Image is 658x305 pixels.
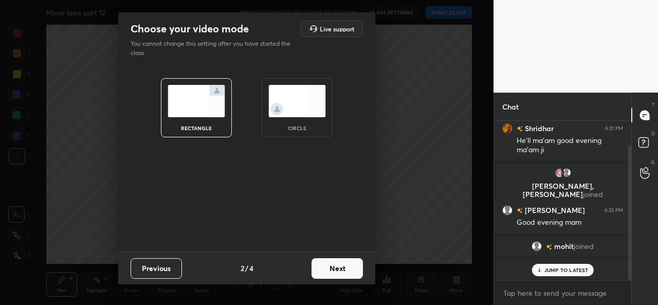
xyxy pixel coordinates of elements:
[168,85,225,117] img: normalScreenIcon.ae25ed63.svg
[605,207,623,213] div: 6:32 PM
[544,267,589,273] p: JUMP TO LATEST
[554,168,564,178] img: 93e160f15b774e4da3065500d9fc3e2c.45219891_3
[277,125,318,131] div: circle
[502,205,513,216] img: default.png
[605,125,623,132] div: 6:31 PM
[583,189,603,199] span: joined
[249,263,253,274] h4: 4
[574,242,594,250] span: joined
[561,168,572,178] img: default.png
[517,136,623,155] div: He'll ma'am good evening ma'am ji
[517,208,523,213] img: no-rating-badge.077c3623.svg
[651,158,655,166] p: G
[554,242,574,250] span: mohit
[502,123,513,134] img: 23f5ea6897054b72a3ff40690eb5decb.24043962_3
[241,263,244,274] h4: 2
[517,126,523,132] img: no-rating-badge.077c3623.svg
[245,263,248,274] h4: /
[523,123,554,134] h6: Shridhar
[131,258,182,279] button: Previous
[651,130,655,137] p: D
[268,85,326,117] img: circleScreenIcon.acc0effb.svg
[523,205,585,216] h6: [PERSON_NAME]
[652,101,655,109] p: T
[503,182,623,199] p: [PERSON_NAME], [PERSON_NAME]
[312,258,363,279] button: Next
[494,93,527,120] p: Chat
[517,218,623,228] div: Good evening mam
[131,22,249,35] h2: Choose your video mode
[494,121,631,281] div: grid
[320,26,354,32] h5: Live support
[131,39,297,58] p: You cannot change this setting after you have started the class
[532,241,542,252] img: default.png
[546,244,552,250] img: no-rating-badge.077c3623.svg
[176,125,217,131] div: rectangle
